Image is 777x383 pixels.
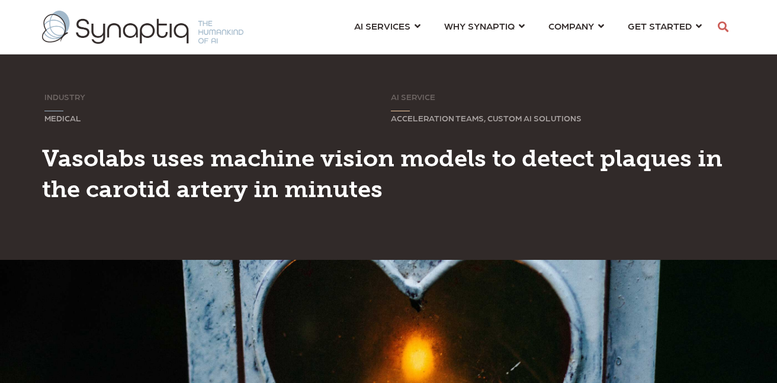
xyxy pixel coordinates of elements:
[342,6,714,49] nav: menu
[548,20,594,31] span: COMPANY
[42,144,723,203] span: Vasolabs uses machine vision models to detect plaques in the carotid artery in minutes
[391,113,582,123] span: ACCELERATION TEAMS, CUSTOM AI SOLUTIONS
[354,20,410,31] span: AI SERVICES
[44,92,85,101] span: INDUSTRY
[444,20,515,31] span: WHY SYNAPTIQ
[44,113,81,123] span: MEDICAL
[391,111,410,112] svg: Sorry, your browser does not support inline SVG.
[44,111,63,112] svg: Sorry, your browser does not support inline SVG.
[548,15,604,37] a: COMPANY
[628,20,692,31] span: GET STARTED
[42,11,243,44] img: synaptiq logo-2
[628,15,702,37] a: GET STARTED
[391,92,435,101] span: AI SERVICE
[354,15,420,37] a: AI SERVICES
[444,15,525,37] a: WHY SYNAPTIQ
